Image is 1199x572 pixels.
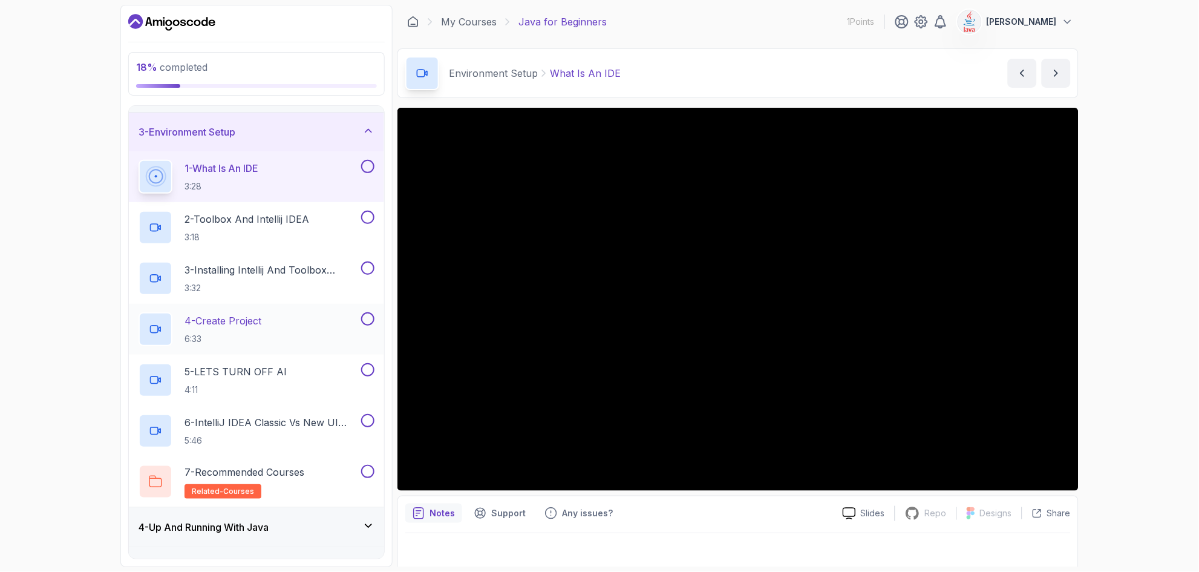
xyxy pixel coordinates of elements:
[405,504,462,523] button: notes button
[185,384,287,396] p: 4:11
[958,10,1074,34] button: user profile image[PERSON_NAME]
[139,520,269,534] h3: 4 - Up And Running With Java
[1042,59,1071,88] button: next content
[1022,507,1071,519] button: Share
[136,61,207,73] span: completed
[185,435,359,447] p: 5:46
[562,507,613,519] p: Any issues?
[397,108,1079,491] iframe: 1 - What is an IDE
[518,15,607,29] p: Java for Beginners
[139,211,374,245] button: 2-Toolbox And Intellij IDEA3:18
[538,504,620,523] button: Feedback button
[987,16,1057,28] p: [PERSON_NAME]
[139,261,374,295] button: 3-Installing Intellij And Toolbox Configuration3:32
[139,465,374,499] button: 7-Recommended Coursesrelated-courses
[139,414,374,448] button: 6-IntelliJ IDEA Classic Vs New UI (User Interface)5:46
[848,16,875,28] p: 1 Points
[958,10,981,33] img: user profile image
[449,66,538,81] p: Environment Setup
[139,363,374,397] button: 5-LETS TURN OFF AI4:11
[185,314,261,328] p: 4 - Create Project
[185,415,359,430] p: 6 - IntelliJ IDEA Classic Vs New UI (User Interface)
[441,15,497,29] a: My Courses
[925,507,947,519] p: Repo
[185,465,304,479] p: 7 - Recommended Courses
[129,508,384,547] button: 4-Up And Running With Java
[185,231,309,243] p: 3:18
[129,113,384,151] button: 3-Environment Setup
[430,507,455,519] p: Notes
[185,282,359,294] p: 3:32
[833,507,895,520] a: Slides
[185,263,359,277] p: 3 - Installing Intellij And Toolbox Configuration
[139,125,235,139] h3: 3 - Environment Setup
[861,507,885,519] p: Slides
[467,504,533,523] button: Support button
[185,180,258,192] p: 3:28
[128,13,215,32] a: Dashboard
[136,61,157,73] span: 18 %
[185,333,261,345] p: 6:33
[139,312,374,346] button: 4-Create Project6:33
[550,66,621,81] p: What Is An IDE
[139,160,374,194] button: 1-What Is An IDE3:28
[980,507,1012,519] p: Designs
[185,212,309,226] p: 2 - Toolbox And Intellij IDEA
[185,161,258,176] p: 1 - What Is An IDE
[192,487,254,496] span: related-courses
[1008,59,1037,88] button: previous content
[491,507,526,519] p: Support
[1047,507,1071,519] p: Share
[407,16,419,28] a: Dashboard
[185,364,287,379] p: 5 - LETS TURN OFF AI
